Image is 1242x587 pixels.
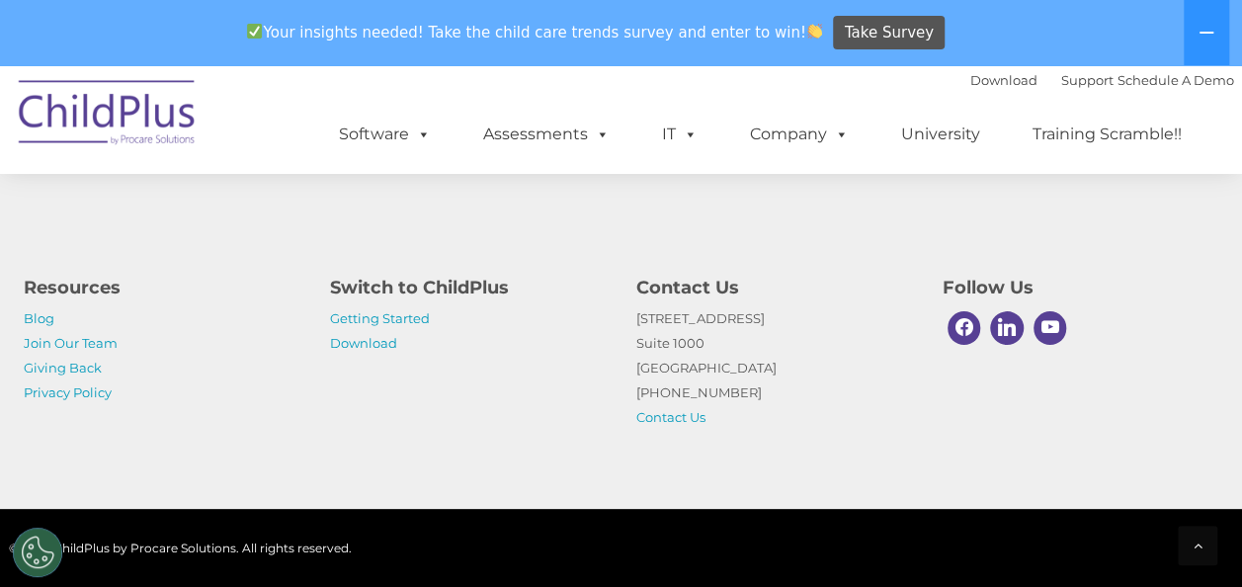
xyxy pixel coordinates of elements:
span: Take Survey [845,16,934,50]
a: Download [330,335,397,351]
a: Giving Back [24,360,102,376]
a: University [881,115,1000,154]
a: Getting Started [330,310,430,326]
a: Youtube [1029,306,1072,350]
button: Cookies Settings [13,528,62,577]
img: ✅ [247,24,262,39]
a: Blog [24,310,54,326]
span: Your insights needed! Take the child care trends survey and enter to win! [239,13,831,51]
span: Phone number [275,211,359,226]
a: Assessments [463,115,629,154]
a: Linkedin [985,306,1029,350]
h4: Resources [24,274,300,301]
a: Support [1061,72,1114,88]
a: Join Our Team [24,335,118,351]
a: Facebook [943,306,986,350]
a: Training Scramble!! [1013,115,1201,154]
img: ChildPlus by Procare Solutions [9,66,207,165]
span: Last name [275,130,335,145]
h4: Switch to ChildPlus [330,274,607,301]
p: [STREET_ADDRESS] Suite 1000 [GEOGRAPHIC_DATA] [PHONE_NUMBER] [636,306,913,430]
a: Schedule A Demo [1118,72,1234,88]
a: Contact Us [636,409,705,425]
a: IT [642,115,717,154]
a: Download [970,72,1037,88]
a: Privacy Policy [24,384,112,400]
h4: Follow Us [943,274,1219,301]
a: Take Survey [833,16,945,50]
img: 👏 [807,24,822,39]
h4: Contact Us [636,274,913,301]
span: © 2025 ChildPlus by Procare Solutions. All rights reserved. [9,541,352,555]
font: | [970,72,1234,88]
a: Company [730,115,869,154]
a: Software [319,115,451,154]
